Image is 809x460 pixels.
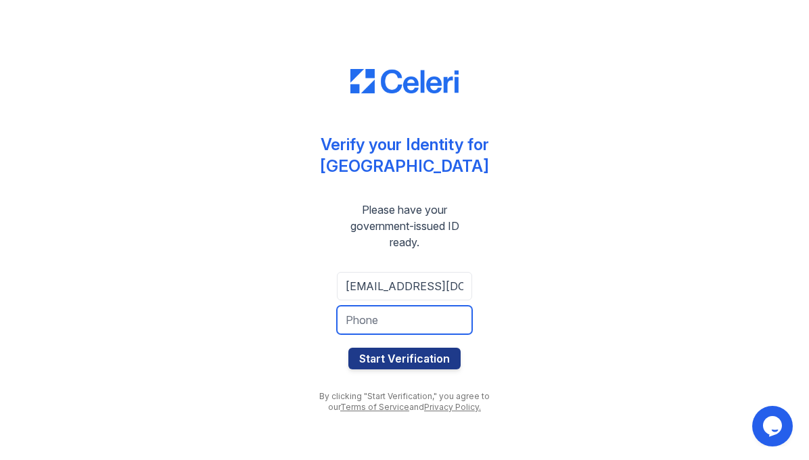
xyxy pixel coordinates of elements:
img: CE_Logo_Blue-a8612792a0a2168367f1c8372b55b34899dd931a85d93a1a3d3e32e68fde9ad4.png [350,69,459,93]
a: Privacy Policy. [424,402,481,412]
input: Phone [337,306,472,334]
div: Please have your government-issued ID ready. [310,202,499,250]
div: By clicking "Start Verification," you agree to our and [310,391,499,413]
iframe: chat widget [752,406,795,446]
div: Verify your Identity for [GEOGRAPHIC_DATA] [320,134,489,177]
a: Terms of Service [340,402,409,412]
button: Start Verification [348,348,461,369]
input: Email [337,272,472,300]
